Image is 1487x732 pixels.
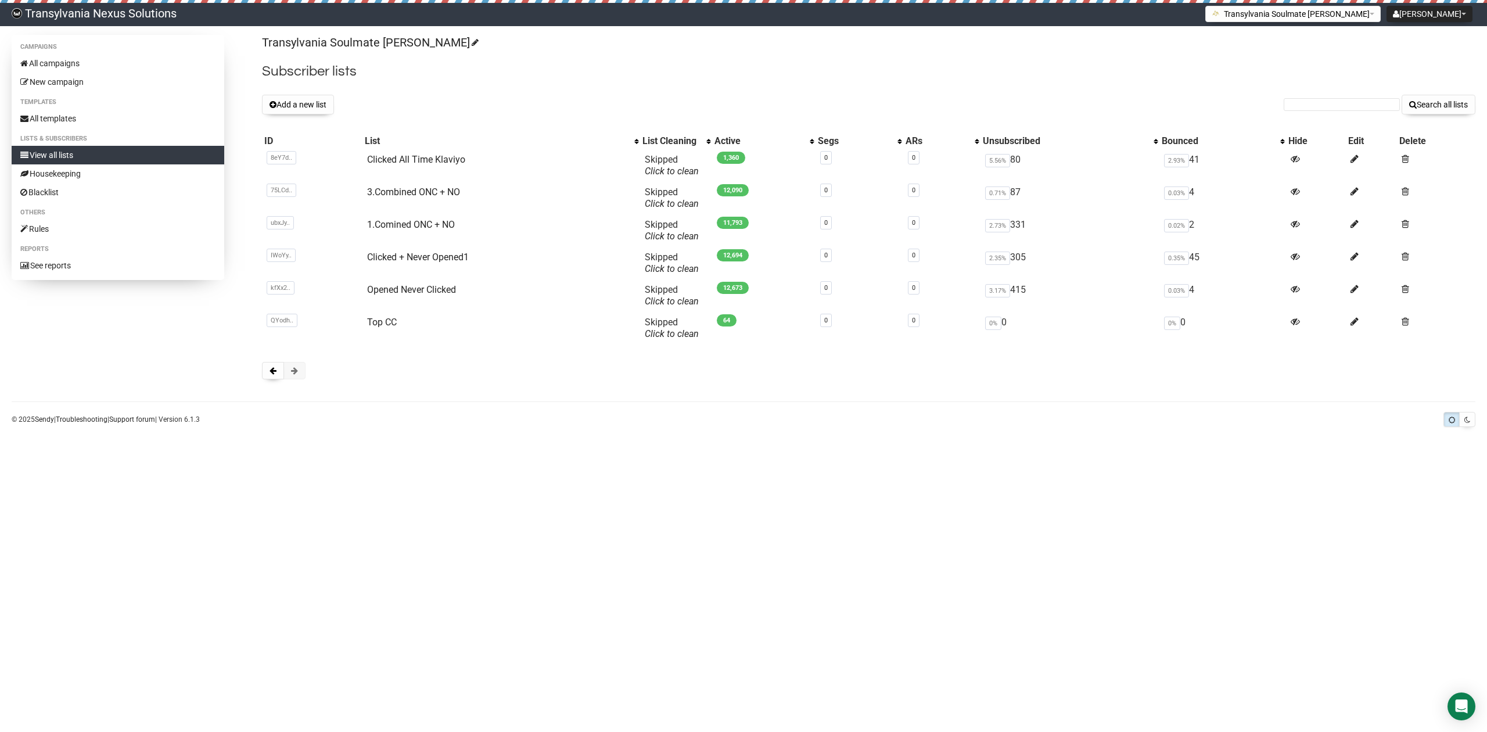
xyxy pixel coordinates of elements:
button: Search all lists [1402,95,1475,114]
div: Open Intercom Messenger [1448,692,1475,720]
div: ID [264,135,360,147]
span: Skipped [645,317,699,339]
span: 11,793 [717,217,749,229]
li: Others [12,206,224,220]
div: Edit [1348,135,1395,147]
a: Support forum [109,415,155,424]
a: Opened Never Clicked [367,284,456,295]
span: 0% [985,317,1001,330]
span: 12,090 [717,184,749,196]
span: 2.93% [1164,154,1189,167]
span: 64 [717,314,737,326]
td: 80 [980,149,1159,182]
a: 0 [824,252,828,259]
span: Skipped [645,219,699,242]
span: ubxJy.. [267,216,294,229]
td: 331 [980,214,1159,247]
a: 0 [824,219,828,227]
a: Click to clean [645,263,699,274]
a: Top CC [367,317,397,328]
li: Campaigns [12,40,224,54]
td: 4 [1159,182,1286,214]
th: Delete: No sort applied, sorting is disabled [1397,133,1475,149]
a: 0 [824,186,828,194]
span: Skipped [645,186,699,209]
span: Skipped [645,252,699,274]
a: Click to clean [645,231,699,242]
td: 87 [980,182,1159,214]
th: Edit: No sort applied, sorting is disabled [1346,133,1397,149]
img: 1.png [1212,9,1221,18]
span: 0% [1164,317,1180,330]
th: Bounced: No sort applied, activate to apply an ascending sort [1159,133,1286,149]
td: 415 [980,279,1159,312]
div: List [365,135,629,147]
a: Sendy [35,415,54,424]
td: 305 [980,247,1159,279]
span: 2.35% [985,252,1010,265]
th: ID: No sort applied, sorting is disabled [262,133,362,149]
li: Lists & subscribers [12,132,224,146]
td: 41 [1159,149,1286,182]
a: Clicked All Time Klaviyo [367,154,465,165]
div: Hide [1288,135,1344,147]
a: Troubleshooting [56,415,107,424]
a: 0 [912,252,915,259]
a: Housekeeping [12,164,224,183]
div: Active [714,135,804,147]
a: Click to clean [645,198,699,209]
th: Segs: No sort applied, activate to apply an ascending sort [816,133,903,149]
a: Click to clean [645,166,699,177]
span: 0.35% [1164,252,1189,265]
a: 0 [912,154,915,162]
a: 1.Comined ONC + NO [367,219,455,230]
span: 2.73% [985,219,1010,232]
span: 12,673 [717,282,749,294]
td: 4 [1159,279,1286,312]
a: New campaign [12,73,224,91]
a: 0 [912,186,915,194]
a: 0 [912,219,915,227]
td: 45 [1159,247,1286,279]
span: 3.17% [985,284,1010,297]
div: Delete [1399,135,1473,147]
a: 0 [824,284,828,292]
a: 0 [824,317,828,324]
div: Unsubscribed [983,135,1148,147]
a: Blacklist [12,183,224,202]
a: Clicked + Never Opened1 [367,252,469,263]
button: Add a new list [262,95,334,114]
a: Click to clean [645,296,699,307]
div: Segs [818,135,891,147]
a: View all lists [12,146,224,164]
a: Click to clean [645,328,699,339]
a: 0 [912,317,915,324]
span: 5.56% [985,154,1010,167]
th: ARs: No sort applied, activate to apply an ascending sort [903,133,980,149]
li: Templates [12,95,224,109]
th: List: No sort applied, activate to apply an ascending sort [362,133,641,149]
span: 0.03% [1164,284,1189,297]
span: 75LCd.. [267,184,296,197]
a: Transylvania Soulmate [PERSON_NAME] [262,35,477,49]
p: © 2025 | | | Version 6.1.3 [12,413,200,426]
h2: Subscriber lists [262,61,1475,82]
a: 3.Combined ONC + NO [367,186,460,198]
td: 2 [1159,214,1286,247]
span: Skipped [645,154,699,177]
span: 8eY7d.. [267,151,296,164]
span: kfXx2.. [267,281,294,295]
span: Skipped [645,284,699,307]
span: 12,694 [717,249,749,261]
th: List Cleaning: No sort applied, activate to apply an ascending sort [640,133,712,149]
button: Transylvania Soulmate [PERSON_NAME] [1205,6,1381,22]
span: 0.02% [1164,219,1189,232]
button: [PERSON_NAME] [1387,6,1472,22]
a: All templates [12,109,224,128]
th: Active: No sort applied, activate to apply an ascending sort [712,133,816,149]
span: 0.03% [1164,186,1189,200]
div: List Cleaning [642,135,701,147]
td: 0 [980,312,1159,345]
td: 0 [1159,312,1286,345]
a: 0 [912,284,915,292]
